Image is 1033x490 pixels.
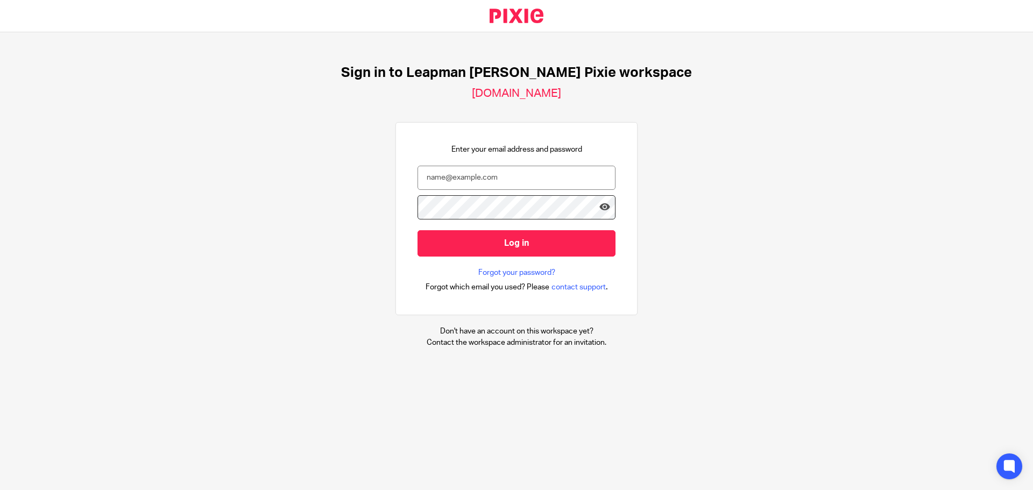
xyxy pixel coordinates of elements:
input: name@example.com [418,166,615,190]
p: Contact the workspace administrator for an invitation. [427,337,606,348]
p: Don't have an account on this workspace yet? [427,326,606,337]
input: Log in [418,230,615,257]
h1: Sign in to Leapman [PERSON_NAME] Pixie workspace [341,65,692,81]
h2: [DOMAIN_NAME] [472,87,561,101]
div: . [426,281,608,293]
span: contact support [551,282,606,293]
span: Forgot which email you used? Please [426,282,549,293]
a: Forgot your password? [478,267,555,278]
p: Enter your email address and password [451,144,582,155]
